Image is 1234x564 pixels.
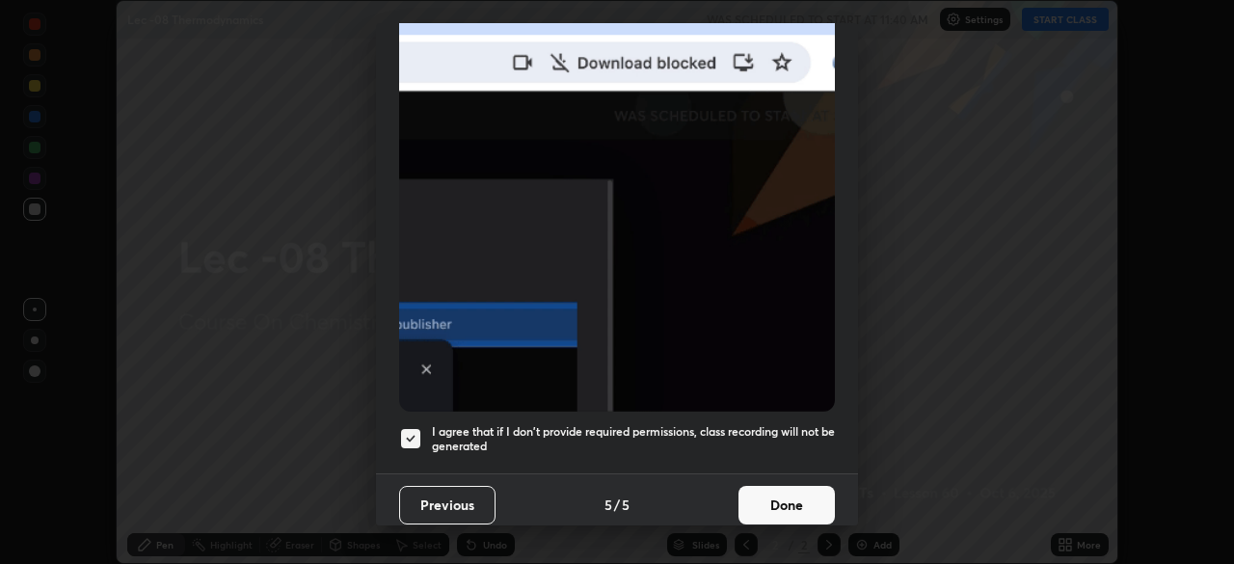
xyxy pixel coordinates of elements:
[399,486,496,524] button: Previous
[604,495,612,515] h4: 5
[614,495,620,515] h4: /
[738,486,835,524] button: Done
[432,424,835,454] h5: I agree that if I don't provide required permissions, class recording will not be generated
[622,495,630,515] h4: 5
